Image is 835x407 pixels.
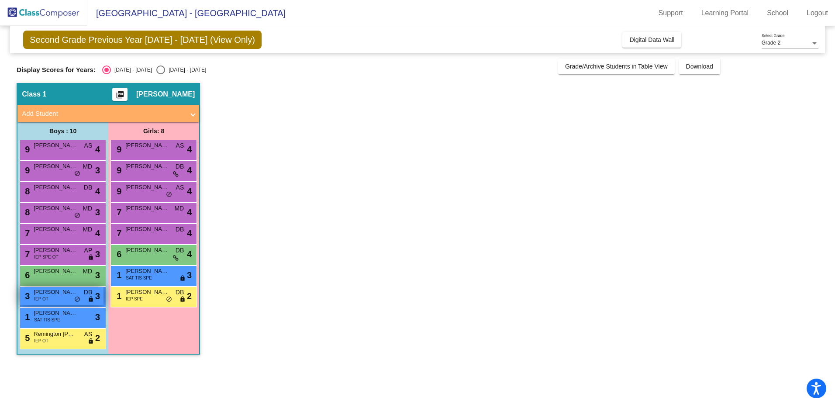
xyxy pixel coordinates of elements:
[84,141,93,150] span: AS
[83,225,92,234] span: MD
[125,225,169,234] span: [PERSON_NAME]
[23,249,30,259] span: 7
[176,246,184,255] span: DB
[95,331,100,345] span: 2
[22,109,184,119] mat-panel-title: Add Student
[176,162,184,171] span: DB
[17,122,108,140] div: Boys : 10
[102,66,206,74] mat-radio-group: Select an option
[187,248,192,261] span: 4
[74,212,80,219] span: do_not_disturb_alt
[179,296,186,303] span: lock
[176,141,184,150] span: AS
[95,290,100,303] span: 3
[126,296,143,302] span: IEP SPE
[74,170,80,177] span: do_not_disturb_alt
[34,317,60,323] span: SAT TIS SPE
[34,204,77,213] span: [PERSON_NAME]
[622,32,681,48] button: Digital Data Wall
[23,270,30,280] span: 6
[23,31,262,49] span: Second Grade Previous Year [DATE] - [DATE] (View Only)
[88,296,94,303] span: lock
[83,204,92,213] span: MD
[22,90,46,99] span: Class 1
[125,141,169,150] span: [PERSON_NAME]
[114,186,121,196] span: 9
[114,249,121,259] span: 6
[84,330,93,339] span: AS
[95,185,100,198] span: 4
[565,63,668,70] span: Grade/Archive Students in Table View
[187,164,192,177] span: 4
[187,290,192,303] span: 2
[23,186,30,196] span: 8
[95,269,100,282] span: 3
[686,63,713,70] span: Download
[114,270,121,280] span: 1
[34,338,48,344] span: IEP OT
[95,310,100,324] span: 3
[762,40,780,46] span: Grade 2
[114,145,121,154] span: 9
[34,246,77,255] span: [PERSON_NAME]
[125,183,169,192] span: [PERSON_NAME]
[34,141,77,150] span: [PERSON_NAME]
[136,90,195,99] span: [PERSON_NAME]
[174,204,184,213] span: MD
[34,309,77,317] span: [PERSON_NAME]
[95,143,100,156] span: 4
[23,145,30,154] span: 9
[760,6,795,20] a: School
[95,227,100,240] span: 4
[166,191,172,198] span: do_not_disturb_alt
[23,207,30,217] span: 8
[74,296,80,303] span: do_not_disturb_alt
[23,312,30,322] span: 1
[95,248,100,261] span: 3
[679,59,720,74] button: Download
[176,183,184,192] span: AS
[187,143,192,156] span: 4
[95,206,100,219] span: 3
[125,162,169,171] span: [PERSON_NAME]
[34,225,77,234] span: [PERSON_NAME]
[179,275,186,282] span: lock
[88,254,94,261] span: lock
[34,267,77,276] span: [PERSON_NAME]
[558,59,675,74] button: Grade/Archive Students in Table View
[108,122,199,140] div: Girls: 8
[95,164,100,177] span: 3
[23,333,30,343] span: 5
[34,254,58,260] span: IEP SPE OT
[166,296,172,303] span: do_not_disturb_alt
[88,338,94,345] span: lock
[652,6,690,20] a: Support
[187,185,192,198] span: 4
[34,288,77,297] span: [PERSON_NAME] [PERSON_NAME]
[84,246,93,255] span: AP
[187,206,192,219] span: 4
[125,246,169,255] span: [PERSON_NAME]
[114,207,121,217] span: 7
[34,183,77,192] span: [PERSON_NAME]
[176,288,184,297] span: DB
[23,291,30,301] span: 3
[114,291,121,301] span: 1
[83,162,92,171] span: MD
[111,66,152,74] div: [DATE] - [DATE]
[125,267,169,276] span: [PERSON_NAME]
[115,90,125,103] mat-icon: picture_as_pdf
[34,162,77,171] span: [PERSON_NAME]
[629,36,674,43] span: Digital Data Wall
[114,166,121,175] span: 9
[187,269,192,282] span: 3
[84,288,92,297] span: DB
[112,88,128,101] button: Print Students Details
[114,228,121,238] span: 7
[176,225,184,234] span: DB
[694,6,756,20] a: Learning Portal
[187,227,192,240] span: 4
[125,288,169,297] span: [PERSON_NAME]
[165,66,206,74] div: [DATE] - [DATE]
[17,105,199,122] mat-expansion-panel-header: Add Student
